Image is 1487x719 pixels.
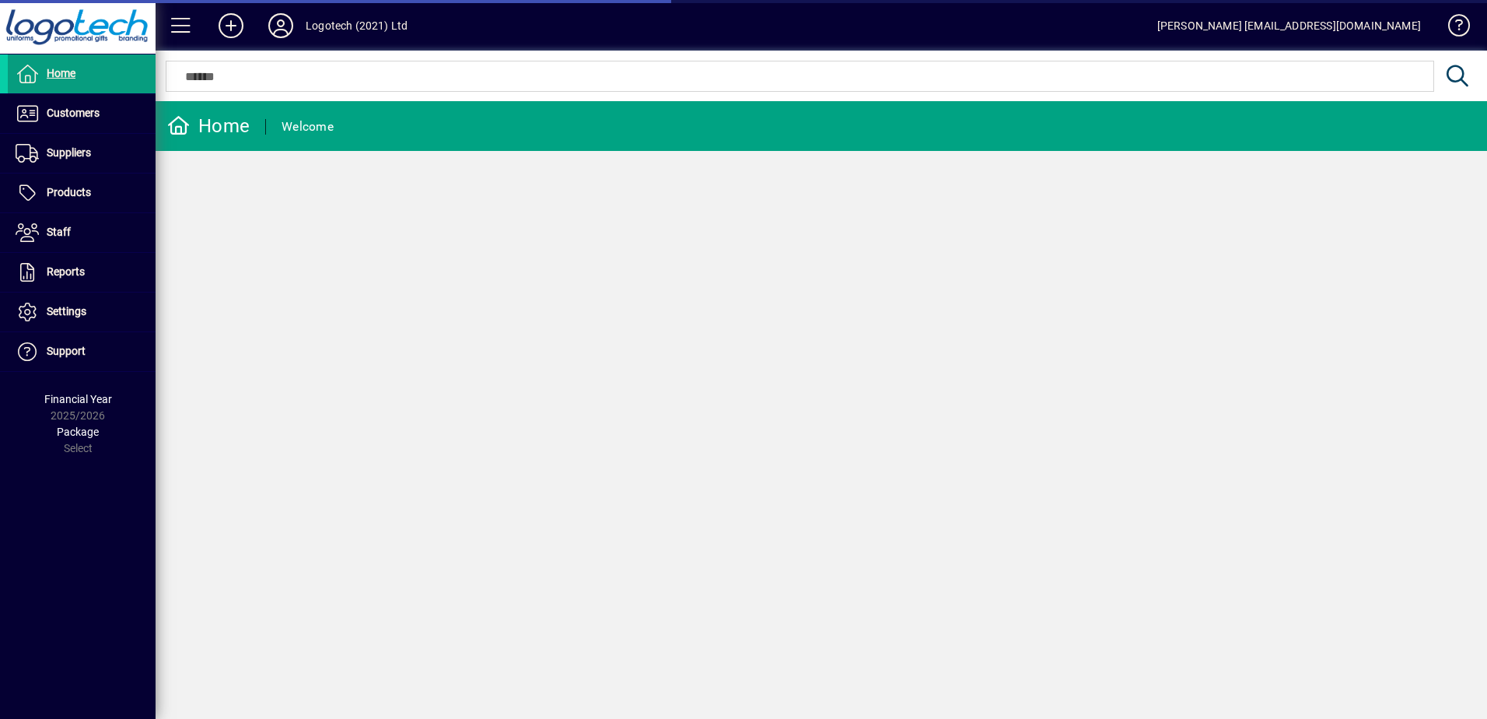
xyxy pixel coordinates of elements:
span: Home [47,67,75,79]
span: Settings [47,305,86,317]
button: Add [206,12,256,40]
div: Logotech (2021) Ltd [306,13,408,38]
a: Reports [8,253,156,292]
button: Profile [256,12,306,40]
a: Knowledge Base [1436,3,1468,54]
a: Settings [8,293,156,331]
a: Suppliers [8,134,156,173]
span: Customers [47,107,100,119]
div: Home [167,114,250,139]
div: Welcome [282,114,334,139]
span: Financial Year [44,393,112,405]
a: Staff [8,213,156,252]
span: Suppliers [47,146,91,159]
span: Package [57,426,99,438]
a: Support [8,332,156,371]
span: Support [47,345,86,357]
span: Staff [47,226,71,238]
a: Customers [8,94,156,133]
span: Reports [47,265,85,278]
a: Products [8,174,156,212]
span: Products [47,186,91,198]
div: [PERSON_NAME] [EMAIL_ADDRESS][DOMAIN_NAME] [1157,13,1421,38]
